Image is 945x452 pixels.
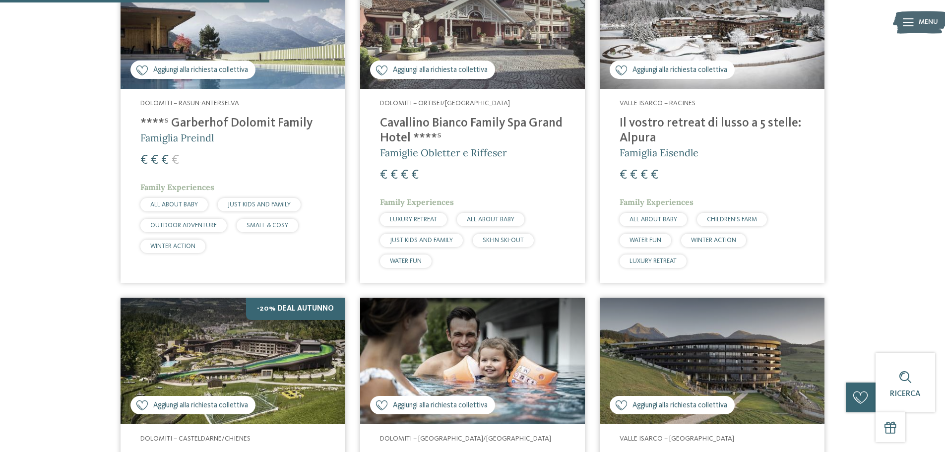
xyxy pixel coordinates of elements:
span: ALL ABOUT BABY [467,216,514,223]
span: LUXURY RETREAT [630,258,677,264]
span: Aggiungi alla richiesta collettiva [153,65,248,75]
h4: Il vostro retreat di lusso a 5 stelle: Alpura [620,116,805,146]
span: € [140,154,148,167]
img: Cercate un hotel per famiglie? Qui troverete solo i migliori! [360,298,585,424]
span: € [151,154,158,167]
span: € [161,154,169,167]
span: Aggiungi alla richiesta collettiva [393,65,488,75]
span: € [640,169,648,182]
span: Dolomiti – Rasun-Anterselva [140,100,239,107]
span: ALL ABOUT BABY [630,216,677,223]
span: € [651,169,658,182]
span: CHILDREN’S FARM [707,216,757,223]
span: € [411,169,419,182]
span: WATER FUN [390,258,422,264]
span: JUST KIDS AND FAMILY [390,237,453,244]
span: ALL ABOUT BABY [150,201,198,208]
span: € [620,169,627,182]
span: Dolomiti – [GEOGRAPHIC_DATA]/[GEOGRAPHIC_DATA] [380,435,551,442]
span: € [630,169,637,182]
span: € [172,154,179,167]
span: Aggiungi alla richiesta collettiva [632,400,727,411]
span: Dolomiti – Ortisei/[GEOGRAPHIC_DATA] [380,100,510,107]
span: Valle Isarco – Racines [620,100,695,107]
span: Aggiungi alla richiesta collettiva [393,400,488,411]
span: Famiglia Preindl [140,131,214,144]
span: Aggiungi alla richiesta collettiva [632,65,727,75]
img: Cercate un hotel per famiglie? Qui troverete solo i migliori! [600,298,824,424]
span: Family Experiences [140,182,214,192]
span: Famiglia Eisendle [620,146,698,159]
span: Family Experiences [380,197,454,207]
span: WINTER ACTION [691,237,736,244]
h4: Cavallino Bianco Family Spa Grand Hotel ****ˢ [380,116,565,146]
span: JUST KIDS AND FAMILY [228,201,291,208]
span: Famiglie Obletter e Riffeser [380,146,507,159]
span: Family Experiences [620,197,693,207]
h4: ****ˢ Garberhof Dolomit Family [140,116,325,131]
span: € [401,169,408,182]
span: WATER FUN [630,237,661,244]
span: WINTER ACTION [150,243,195,250]
span: OUTDOOR ADVENTURE [150,222,217,229]
span: SKI-IN SKI-OUT [483,237,524,244]
img: Cercate un hotel per famiglie? Qui troverete solo i migliori! [121,298,345,424]
span: € [390,169,398,182]
span: LUXURY RETREAT [390,216,437,223]
span: Dolomiti – Casteldarne/Chienes [140,435,251,442]
span: Valle Isarco – [GEOGRAPHIC_DATA] [620,435,734,442]
span: € [380,169,387,182]
span: Aggiungi alla richiesta collettiva [153,400,248,411]
span: Ricerca [890,390,921,398]
span: SMALL & COSY [247,222,288,229]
